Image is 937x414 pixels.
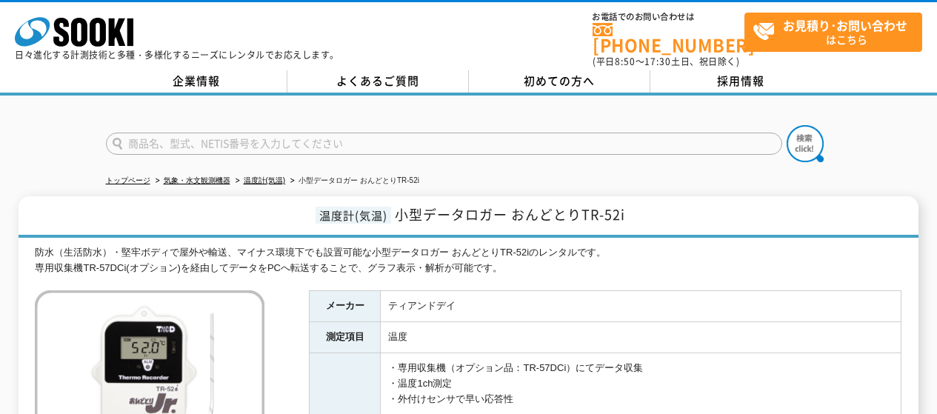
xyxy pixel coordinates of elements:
[783,16,907,34] strong: お見積り･お問い合わせ
[524,73,595,89] span: 初めての方へ
[744,13,922,52] a: お見積り･お問い合わせはこちら
[316,207,391,224] span: 温度計(気温)
[287,70,469,93] a: よくあるご質問
[753,13,921,50] span: はこちら
[615,55,636,68] span: 8:50
[106,70,287,93] a: 企業情報
[593,55,739,68] span: (平日 ～ 土日、祝日除く)
[381,291,901,322] td: ティアンドデイ
[244,176,286,184] a: 温度計(気温)
[35,245,901,276] div: 防水（生活防水）・堅牢ボディで屋外や輸送、マイナス環境下でも設置可能な小型データロガー おんどとりTR-52iのレンタルです。 専用収集機TR-57DCi(オプション)を経由してデータをPCへ転...
[650,70,832,93] a: 採用情報
[469,70,650,93] a: 初めての方へ
[593,13,744,21] span: お電話でのお問い合わせは
[310,322,381,353] th: 測定項目
[15,50,339,59] p: 日々進化する計測技術と多種・多様化するニーズにレンタルでお応えします。
[381,322,901,353] td: 温度
[106,133,782,155] input: 商品名、型式、NETIS番号を入力してください
[787,125,824,162] img: btn_search.png
[287,173,419,189] li: 小型データロガー おんどとりTR-52i
[395,204,625,224] span: 小型データロガー おんどとりTR-52i
[310,291,381,322] th: メーカー
[593,23,744,53] a: [PHONE_NUMBER]
[106,176,150,184] a: トップページ
[164,176,230,184] a: 気象・水文観測機器
[644,55,671,68] span: 17:30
